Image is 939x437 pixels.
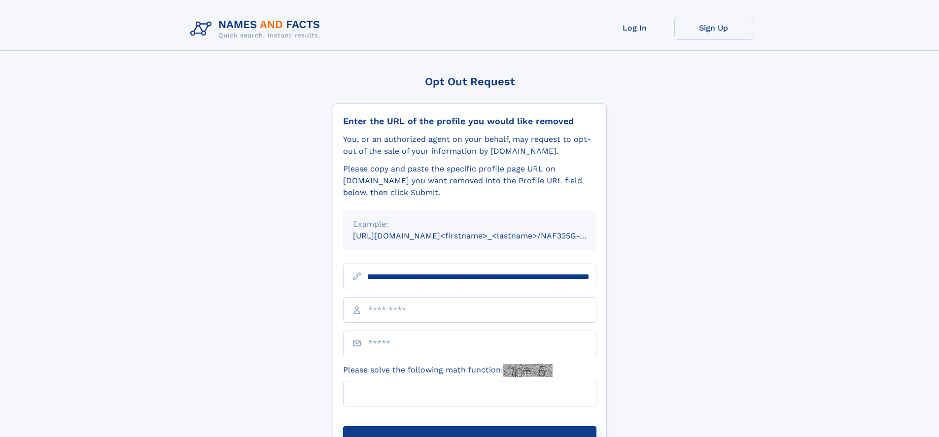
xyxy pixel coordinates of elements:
[674,16,753,40] a: Sign Up
[353,231,615,240] small: [URL][DOMAIN_NAME]<firstname>_<lastname>/NAF325G-xxxxxxxx
[186,16,328,42] img: Logo Names and Facts
[343,163,596,199] div: Please copy and paste the specific profile page URL on [DOMAIN_NAME] you want removed into the Pr...
[353,218,587,230] div: Example:
[595,16,674,40] a: Log In
[343,116,596,127] div: Enter the URL of the profile you would like removed
[343,134,596,157] div: You, or an authorized agent on your behalf, may request to opt-out of the sale of your informatio...
[333,75,607,88] div: Opt Out Request
[343,364,553,377] label: Please solve the following math function:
